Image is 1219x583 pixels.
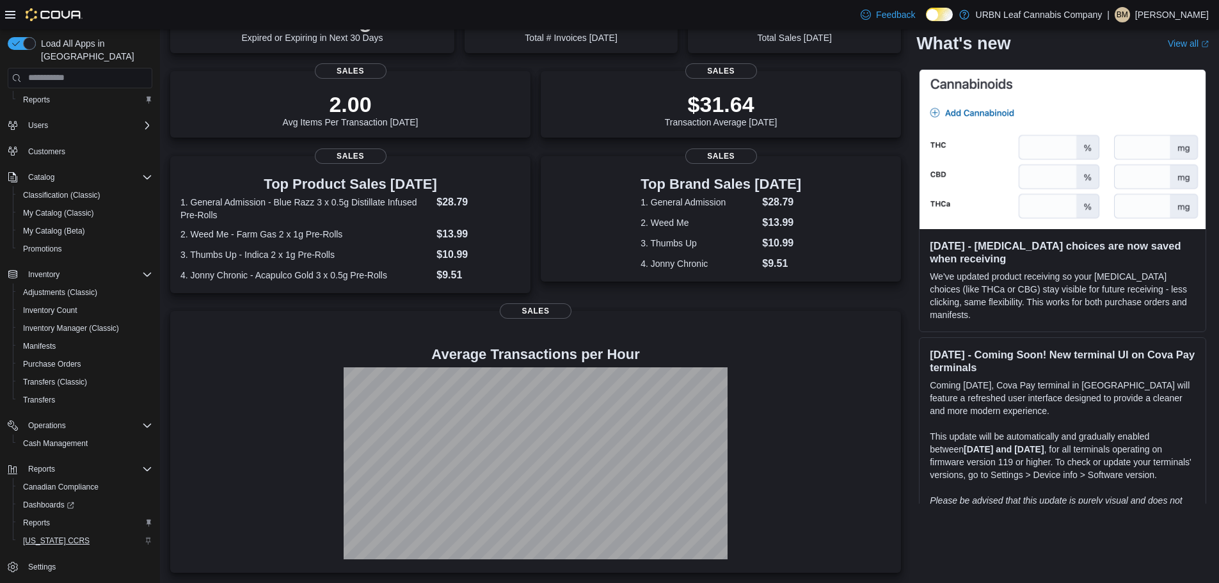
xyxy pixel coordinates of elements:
[23,118,152,133] span: Users
[876,8,915,21] span: Feedback
[18,392,152,408] span: Transfers
[18,479,104,495] a: Canadian Compliance
[18,241,67,257] a: Promotions
[18,515,55,531] a: Reports
[665,92,777,127] div: Transaction Average [DATE]
[665,92,777,117] p: $31.64
[283,92,418,127] div: Avg Items Per Transaction [DATE]
[23,323,119,333] span: Inventory Manager (Classic)
[23,377,87,387] span: Transfers (Classic)
[18,533,152,548] span: Washington CCRS
[18,321,152,336] span: Inventory Manager (Classic)
[916,33,1010,54] h2: What's new
[762,236,801,251] dd: $10.99
[180,177,520,192] h3: Top Product Sales [DATE]
[28,172,54,182] span: Catalog
[23,118,53,133] button: Users
[23,244,62,254] span: Promotions
[926,21,927,22] span: Dark Mode
[500,303,571,319] span: Sales
[283,92,418,117] p: 2.00
[762,256,801,271] dd: $9.51
[930,430,1195,481] p: This update will be automatically and gradually enabled between , for all terminals operating on ...
[23,395,55,405] span: Transfers
[18,285,152,300] span: Adjustments (Classic)
[23,190,100,200] span: Classification (Classic)
[23,518,50,528] span: Reports
[315,148,386,164] span: Sales
[13,186,157,204] button: Classification (Classic)
[18,303,83,318] a: Inventory Count
[436,247,520,262] dd: $10.99
[3,168,157,186] button: Catalog
[23,461,60,477] button: Reports
[18,285,102,300] a: Adjustments (Classic)
[23,482,99,492] span: Canadian Compliance
[436,195,520,210] dd: $28.79
[18,392,60,408] a: Transfers
[18,303,152,318] span: Inventory Count
[13,319,157,337] button: Inventory Manager (Classic)
[28,269,60,280] span: Inventory
[13,373,157,391] button: Transfers (Classic)
[23,536,90,546] span: [US_STATE] CCRS
[3,460,157,478] button: Reports
[28,420,66,431] span: Operations
[930,379,1195,417] p: Coming [DATE], Cova Pay terminal in [GEOGRAPHIC_DATA] will feature a refreshed user interface des...
[180,196,431,221] dt: 1. General Admission - Blue Razz 3 x 0.5g Distillate Infused Pre-Rolls
[13,91,157,109] button: Reports
[23,341,56,351] span: Manifests
[23,559,152,575] span: Settings
[18,188,152,203] span: Classification (Classic)
[436,268,520,283] dd: $9.51
[180,228,431,241] dt: 2. Weed Me - Farm Gas 2 x 1g Pre-Rolls
[26,8,83,21] img: Cova
[18,356,152,372] span: Purchase Orders
[18,241,152,257] span: Promotions
[23,559,61,575] a: Settings
[18,515,152,531] span: Reports
[18,339,152,354] span: Manifests
[23,143,152,159] span: Customers
[315,63,386,79] span: Sales
[930,348,1195,374] h3: [DATE] - Coming Soon! New terminal UI on Cova Pay terminals
[1168,38,1209,49] a: View allExternal link
[23,359,81,369] span: Purchase Orders
[641,257,757,270] dt: 4. Jonny Chronic
[23,418,71,433] button: Operations
[28,464,55,474] span: Reports
[641,237,757,250] dt: 3. Thumbs Up
[18,497,79,513] a: Dashboards
[13,391,157,409] button: Transfers
[18,436,152,451] span: Cash Management
[1107,7,1110,22] p: |
[18,339,61,354] a: Manifests
[3,417,157,435] button: Operations
[13,222,157,240] button: My Catalog (Beta)
[976,7,1103,22] p: URBN Leaf Cannabis Company
[180,269,431,282] dt: 4. Jonny Chronic - Acapulco Gold 3 x 0.5g Pre-Rolls
[18,374,92,390] a: Transfers (Classic)
[1115,7,1130,22] div: Bailey MacDonald
[641,196,757,209] dt: 1. General Admission
[23,208,94,218] span: My Catalog (Classic)
[18,223,152,239] span: My Catalog (Beta)
[1135,7,1209,22] p: [PERSON_NAME]
[13,496,157,514] a: Dashboards
[180,347,891,362] h4: Average Transactions per Hour
[23,95,50,105] span: Reports
[3,116,157,134] button: Users
[28,147,65,157] span: Customers
[641,216,757,229] dt: 2. Weed Me
[28,562,56,572] span: Settings
[18,205,99,221] a: My Catalog (Classic)
[18,356,86,372] a: Purchase Orders
[762,195,801,210] dd: $28.79
[685,63,757,79] span: Sales
[13,355,157,373] button: Purchase Orders
[13,284,157,301] button: Adjustments (Classic)
[13,532,157,550] button: [US_STATE] CCRS
[180,248,431,261] dt: 3. Thumbs Up - Indica 2 x 1g Pre-Rolls
[930,495,1183,518] em: Please be advised that this update is purely visual and does not impact payment functionality.
[28,120,48,131] span: Users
